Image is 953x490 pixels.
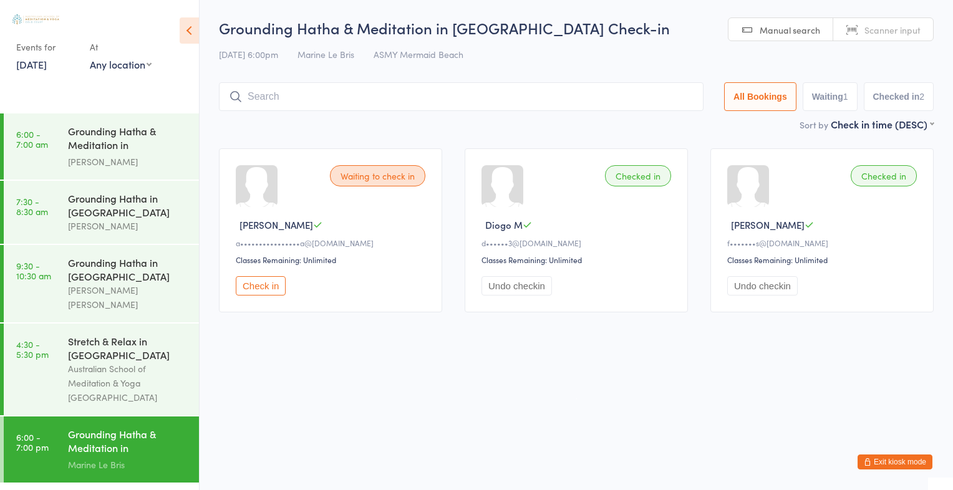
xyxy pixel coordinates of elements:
[68,219,188,233] div: [PERSON_NAME]
[724,82,796,111] button: All Bookings
[4,324,199,415] a: 4:30 -5:30 pmStretch & Relax in [GEOGRAPHIC_DATA]Australian School of Meditation & Yoga [GEOGRAPH...
[485,218,523,231] span: Diogo M
[16,37,77,57] div: Events for
[800,118,828,131] label: Sort by
[16,129,48,149] time: 6:00 - 7:00 am
[831,117,934,131] div: Check in time (DESC)
[68,191,188,219] div: Grounding Hatha in [GEOGRAPHIC_DATA]
[90,57,152,71] div: Any location
[68,458,188,472] div: Marine Le Bris
[16,196,48,216] time: 7:30 - 8:30 am
[239,218,313,231] span: [PERSON_NAME]
[68,334,188,362] div: Stretch & Relax in [GEOGRAPHIC_DATA]
[16,261,51,281] time: 9:30 - 10:30 am
[68,256,188,283] div: Grounding Hatha in [GEOGRAPHIC_DATA]
[16,339,49,359] time: 4:30 - 5:30 pm
[481,276,552,295] button: Undo checkin
[481,238,675,248] div: d••••••3@[DOMAIN_NAME]
[68,155,188,169] div: [PERSON_NAME]
[374,48,463,60] span: ASMY Mermaid Beach
[16,432,49,452] time: 6:00 - 7:00 pm
[727,238,921,248] div: f•••••••s@[DOMAIN_NAME]
[90,37,152,57] div: At
[851,165,917,186] div: Checked in
[219,17,934,38] h2: Grounding Hatha & Meditation in [GEOGRAPHIC_DATA] Check-in
[4,245,199,322] a: 9:30 -10:30 amGrounding Hatha in [GEOGRAPHIC_DATA][PERSON_NAME] [PERSON_NAME]
[864,82,934,111] button: Checked in2
[843,92,848,102] div: 1
[731,218,805,231] span: [PERSON_NAME]
[330,165,425,186] div: Waiting to check in
[68,427,188,458] div: Grounding Hatha & Meditation in [GEOGRAPHIC_DATA]
[760,24,820,36] span: Manual search
[919,92,924,102] div: 2
[68,362,188,405] div: Australian School of Meditation & Yoga [GEOGRAPHIC_DATA]
[219,82,704,111] input: Search
[858,454,932,469] button: Exit kiosk mode
[68,124,188,155] div: Grounding Hatha & Meditation in [GEOGRAPHIC_DATA]
[605,165,671,186] div: Checked in
[236,254,429,265] div: Classes Remaining: Unlimited
[4,181,199,244] a: 7:30 -8:30 amGrounding Hatha in [GEOGRAPHIC_DATA][PERSON_NAME]
[481,254,675,265] div: Classes Remaining: Unlimited
[16,57,47,71] a: [DATE]
[219,48,278,60] span: [DATE] 6:00pm
[4,113,199,180] a: 6:00 -7:00 amGrounding Hatha & Meditation in [GEOGRAPHIC_DATA][PERSON_NAME]
[4,416,199,483] a: 6:00 -7:00 pmGrounding Hatha & Meditation in [GEOGRAPHIC_DATA]Marine Le Bris
[68,283,188,312] div: [PERSON_NAME] [PERSON_NAME]
[727,254,921,265] div: Classes Remaining: Unlimited
[298,48,354,60] span: Marine Le Bris
[864,24,921,36] span: Scanner input
[12,14,59,24] img: Australian School of Meditation & Yoga (Gold Coast)
[727,276,798,295] button: Undo checkin
[803,82,858,111] button: Waiting1
[236,276,286,295] button: Check in
[236,238,429,248] div: a••••••••••••••••a@[DOMAIN_NAME]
